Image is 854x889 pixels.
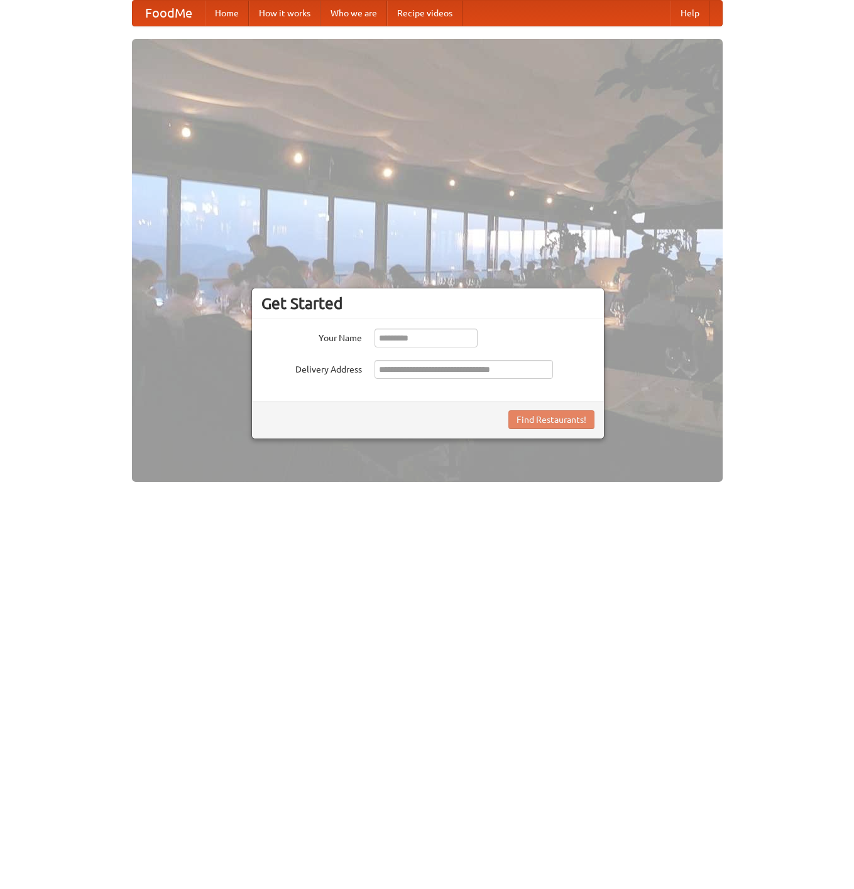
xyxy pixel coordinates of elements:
[261,360,362,376] label: Delivery Address
[508,410,594,429] button: Find Restaurants!
[133,1,205,26] a: FoodMe
[320,1,387,26] a: Who we are
[205,1,249,26] a: Home
[261,329,362,344] label: Your Name
[387,1,463,26] a: Recipe videos
[671,1,709,26] a: Help
[249,1,320,26] a: How it works
[261,294,594,313] h3: Get Started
